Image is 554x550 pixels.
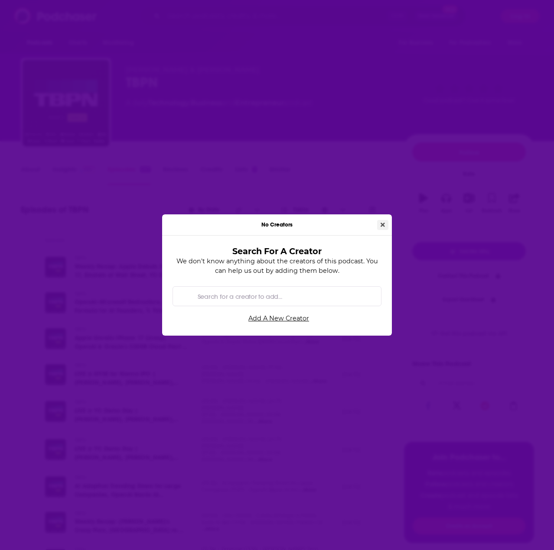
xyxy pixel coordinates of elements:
input: Search for a creator to add... [194,286,374,306]
p: We don't know anything about the creators of this podcast. You can help us out by adding them below. [173,256,381,276]
a: Add A New Creator [176,311,381,326]
div: Search by entity type [173,286,381,306]
div: No Creators [162,214,392,236]
h3: Search For A Creator [186,246,368,256]
button: Close [377,220,388,230]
